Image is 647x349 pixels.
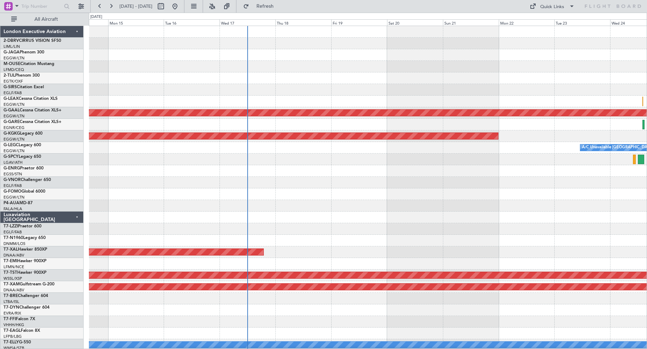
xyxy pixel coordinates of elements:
[4,102,25,107] a: EGGW/LTN
[4,334,22,339] a: LFPB/LBG
[4,50,20,54] span: G-JAGA
[4,39,19,43] span: 2-DBRV
[4,85,17,89] span: G-SIRS
[4,160,22,165] a: LGAV/ATH
[4,97,58,101] a: G-LEAXCessna Citation XLS
[4,329,40,333] a: T7-EAGLFalcon 8X
[4,247,18,252] span: T7-XAL
[4,143,19,147] span: G-LEGC
[4,230,22,235] a: EGLF/FAB
[387,19,443,26] div: Sat 20
[164,19,220,26] div: Tue 16
[4,299,19,304] a: LTBA/ISL
[4,62,54,66] a: M-OUSECitation Mustang
[4,206,22,212] a: FALA/HLA
[443,19,499,26] div: Sun 21
[4,236,46,240] a: T7-N1960Legacy 650
[4,73,40,78] a: 2-TIJLPhenom 300
[4,131,20,136] span: G-KGKG
[4,294,48,298] a: T7-BREChallenger 604
[4,271,17,275] span: T7-TST
[4,276,22,281] a: WSSL/XSP
[4,287,24,293] a: DNAA/ABV
[4,305,19,310] span: T7-DYN
[250,4,280,9] span: Refresh
[4,224,41,228] a: T7-LZZIPraetor 600
[4,282,54,286] a: T7-XAMGulfstream G-200
[4,264,24,270] a: LFMN/NCE
[8,14,76,25] button: All Aircraft
[4,143,41,147] a: G-LEGCLegacy 600
[4,282,20,286] span: T7-XAM
[4,224,18,228] span: T7-LZZI
[4,108,61,112] a: G-GAALCessna Citation XLS+
[4,44,20,49] a: LIML/LIN
[4,178,21,182] span: G-VNOR
[4,67,24,72] a: LFMD/CEQ
[4,62,20,66] span: M-OUSE
[4,108,20,112] span: G-GAAL
[108,19,164,26] div: Mon 15
[4,148,25,154] a: EGGW/LTN
[4,340,19,344] span: T7-ELLY
[4,189,21,194] span: G-FOMO
[240,1,282,12] button: Refresh
[540,4,564,11] div: Quick Links
[4,305,50,310] a: T7-DYNChallenger 604
[4,317,35,321] a: T7-FFIFalcon 7X
[554,19,610,26] div: Tue 23
[4,155,41,159] a: G-SPCYLegacy 650
[4,73,15,78] span: 2-TIJL
[331,19,387,26] div: Fri 19
[4,114,25,119] a: EGGW/LTN
[21,1,62,12] input: Trip Number
[4,166,44,170] a: G-ENRGPraetor 600
[4,201,19,205] span: P4-AUA
[4,201,33,205] a: P4-AUAMD-87
[4,183,22,188] a: EGLF/FAB
[4,259,46,263] a: T7-EMIHawker 900XP
[4,259,17,263] span: T7-EMI
[499,19,555,26] div: Mon 22
[275,19,331,26] div: Thu 18
[18,17,74,22] span: All Aircraft
[4,329,21,333] span: T7-EAGL
[4,85,44,89] a: G-SIRSCitation Excel
[526,1,578,12] button: Quick Links
[4,120,61,124] a: G-GARECessna Citation XLS+
[4,39,61,43] a: 2-DBRVCIRRUS VISION SF50
[4,178,51,182] a: G-VNORChallenger 650
[4,322,24,328] a: VHHH/HKG
[4,137,25,142] a: EGGW/LTN
[4,317,16,321] span: T7-FFI
[4,172,22,177] a: EGSS/STN
[4,125,25,130] a: EGNR/CEG
[119,3,152,9] span: [DATE] - [DATE]
[4,195,25,200] a: EGGW/LTN
[4,311,21,316] a: EVRA/RIX
[4,271,46,275] a: T7-TSTHawker 900XP
[4,155,19,159] span: G-SPCY
[4,253,24,258] a: DNAA/ABV
[4,247,47,252] a: T7-XALHawker 850XP
[4,236,23,240] span: T7-N1960
[4,294,18,298] span: T7-BRE
[220,19,275,26] div: Wed 17
[90,14,102,20] div: [DATE]
[4,79,23,84] a: EGTK/OXF
[4,120,20,124] span: G-GARE
[4,166,20,170] span: G-ENRG
[4,97,19,101] span: G-LEAX
[4,90,22,96] a: EGLF/FAB
[4,131,43,136] a: G-KGKGLegacy 600
[4,189,45,194] a: G-FOMOGlobal 6000
[4,340,31,344] a: T7-ELLYG-550
[4,50,44,54] a: G-JAGAPhenom 300
[4,241,25,246] a: DNMM/LOS
[4,56,25,61] a: EGGW/LTN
